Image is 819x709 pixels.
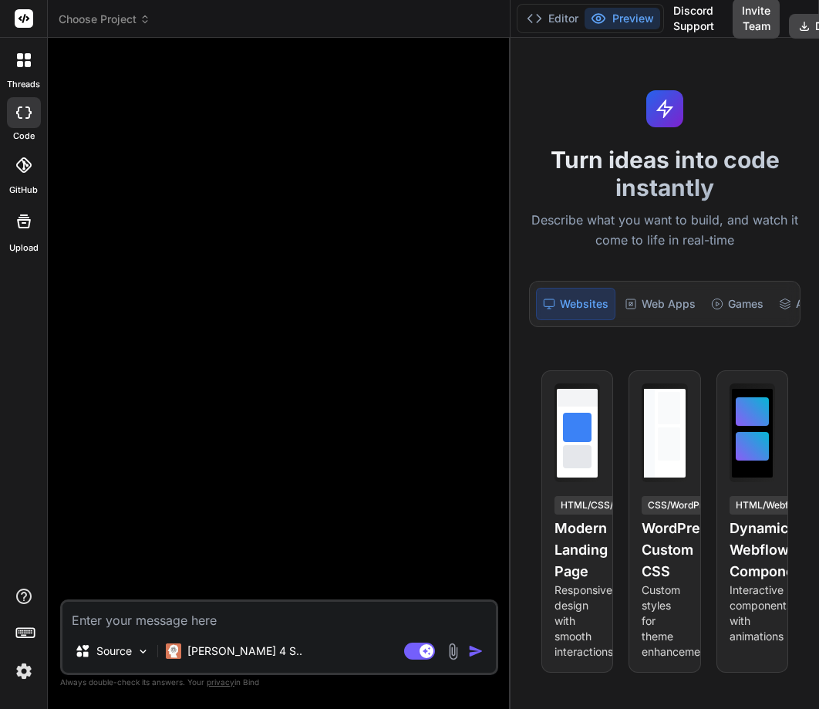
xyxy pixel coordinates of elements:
[730,518,775,582] h4: Dynamic Webflow Component
[730,496,811,515] div: HTML/Webflow
[642,496,724,515] div: CSS/WordPress
[166,643,181,659] img: Claude 4 Sonnet
[705,288,770,320] div: Games
[536,288,615,320] div: Websites
[9,241,39,255] label: Upload
[642,518,687,582] h4: WordPress Custom CSS
[136,645,150,658] img: Pick Models
[60,675,498,690] p: Always double-check its answers. Your in Bind
[520,211,810,250] p: Describe what you want to build, and watch it come to life in real-time
[96,643,132,659] p: Source
[7,78,40,91] label: threads
[642,582,687,660] p: Custom styles for theme enhancement
[468,643,484,659] img: icon
[618,288,702,320] div: Web Apps
[520,146,810,201] h1: Turn ideas into code instantly
[9,184,38,197] label: GitHub
[11,658,37,684] img: settings
[13,130,35,143] label: code
[554,518,600,582] h4: Modern Landing Page
[444,643,462,660] img: attachment
[554,582,600,660] p: Responsive design with smooth interactions
[521,8,585,29] button: Editor
[207,677,234,687] span: privacy
[59,12,150,27] span: Choose Project
[585,8,660,29] button: Preview
[730,582,775,644] p: Interactive components with animations
[554,496,630,515] div: HTML/CSS/JS
[187,643,302,659] p: [PERSON_NAME] 4 S..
